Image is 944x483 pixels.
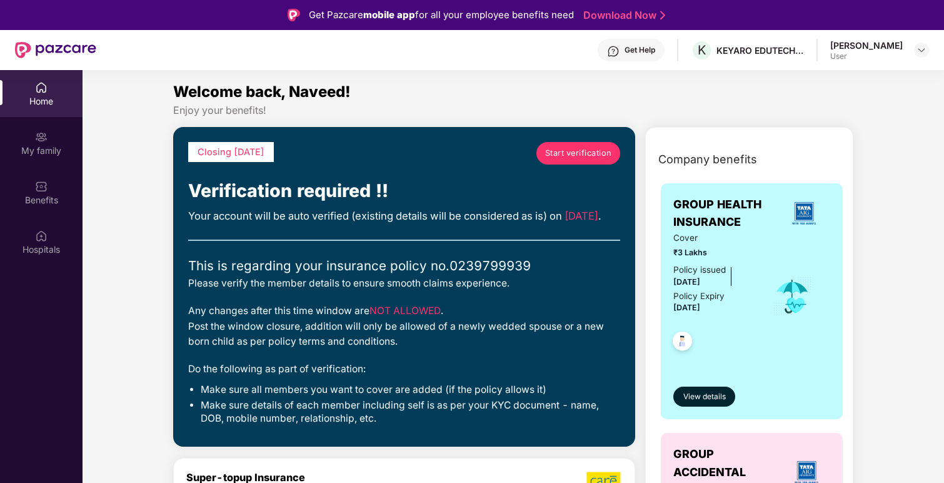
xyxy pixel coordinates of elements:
[660,9,665,22] img: Stroke
[35,81,48,94] img: svg+xml;base64,PHN2ZyBpZD0iSG9tZSIgeG1sbnM9Imh0dHA6Ly93d3cudzMub3JnLzIwMDAvc3ZnIiB3aWR0aD0iMjAiIG...
[201,399,620,425] li: Make sure details of each member including self is as per your KYC document - name, DOB, mobile n...
[698,43,706,58] span: K
[35,230,48,242] img: svg+xml;base64,PHN2ZyBpZD0iSG9zcGl0YWxzIiB4bWxucz0iaHR0cDovL3d3dy53My5vcmcvMjAwMC9zdmciIHdpZHRoPS...
[673,247,755,259] span: ₹3 Lakhs
[173,104,853,117] div: Enjoy your benefits!
[625,45,655,55] div: Get Help
[716,44,804,56] div: KEYARO EDUTECH PRIVATE LIMITED
[683,391,726,403] span: View details
[188,362,620,377] div: Do the following as part of verification:
[673,303,700,312] span: [DATE]
[35,131,48,143] img: svg+xml;base64,PHN2ZyB3aWR0aD0iMjAiIGhlaWdodD0iMjAiIHZpZXdCb3g9IjAgMCAyMCAyMCIgZmlsbD0ibm9uZSIgeG...
[673,196,778,231] span: GROUP HEALTH INSURANCE
[545,147,612,160] span: Start verification
[173,83,351,101] span: Welcome back, Naveed!
[772,276,813,317] img: icon
[15,42,96,58] img: New Pazcare Logo
[201,384,620,397] li: Make sure all members you want to cover are added (if the policy allows it)
[536,142,620,165] a: Start verification
[188,177,620,205] div: Verification required !!
[363,9,415,21] strong: mobile app
[673,231,755,245] span: Cover
[198,146,264,158] span: Closing [DATE]
[673,387,735,407] button: View details
[35,180,48,193] img: svg+xml;base64,PHN2ZyBpZD0iQmVuZWZpdHMiIHhtbG5zPSJodHRwOi8vd3d3LnczLm9yZy8yMDAwL3N2ZyIgd2lkdGg9Ij...
[565,210,598,222] span: [DATE]
[583,9,661,22] a: Download Now
[369,305,441,317] span: NOT ALLOWED
[288,9,300,21] img: Logo
[658,151,757,168] span: Company benefits
[673,290,725,303] div: Policy Expiry
[188,208,620,225] div: Your account will be auto verified (existing details will be considered as is) on .
[188,303,620,349] div: Any changes after this time window are . Post the window closure, addition will only be allowed o...
[667,328,698,358] img: svg+xml;base64,PHN2ZyB4bWxucz0iaHR0cDovL3d3dy53My5vcmcvMjAwMC9zdmciIHdpZHRoPSI0OC45NDMiIGhlaWdodD...
[673,277,700,287] span: [DATE]
[188,256,620,276] div: This is regarding your insurance policy no. 0239799939
[673,263,726,277] div: Policy issued
[916,45,926,55] img: svg+xml;base64,PHN2ZyBpZD0iRHJvcGRvd24tMzJ4MzIiIHhtbG5zPSJodHRwOi8vd3d3LnczLm9yZy8yMDAwL3N2ZyIgd2...
[309,8,574,23] div: Get Pazcare for all your employee benefits need
[188,276,620,291] div: Please verify the member details to ensure smooth claims experience.
[787,196,821,230] img: insurerLogo
[607,45,620,58] img: svg+xml;base64,PHN2ZyBpZD0iSGVscC0zMngzMiIgeG1sbnM9Imh0dHA6Ly93d3cudzMub3JnLzIwMDAvc3ZnIiB3aWR0aD...
[830,51,903,61] div: User
[830,39,903,51] div: [PERSON_NAME]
